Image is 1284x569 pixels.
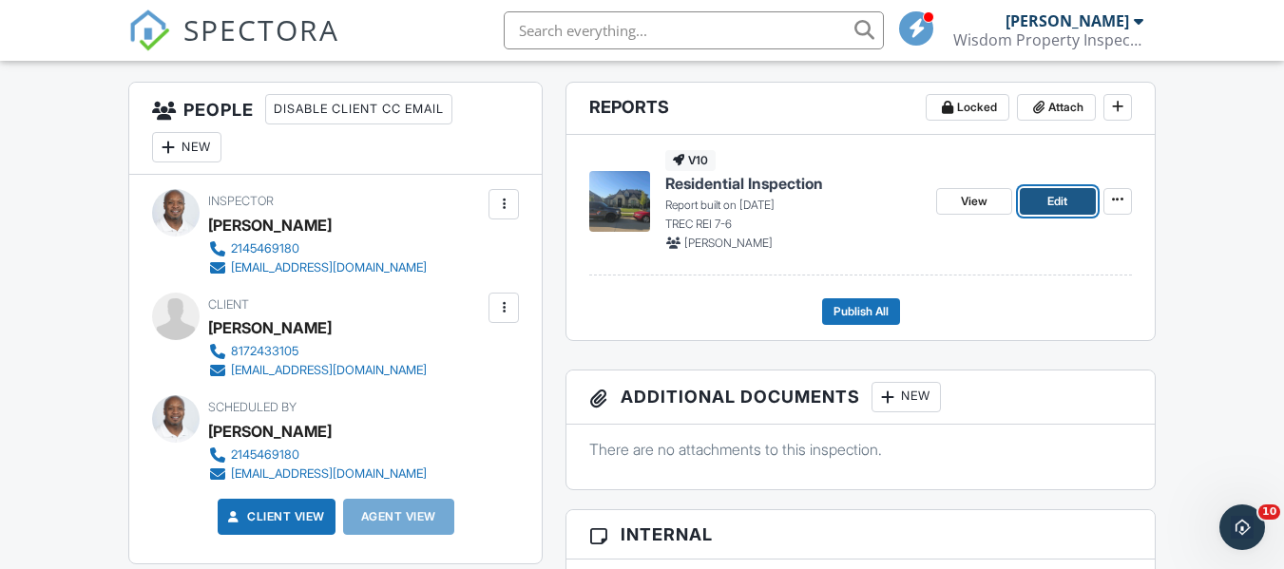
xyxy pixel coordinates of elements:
[953,30,1143,49] div: Wisdom Property Inspections
[231,447,299,463] div: 2145469180
[208,417,332,446] div: [PERSON_NAME]
[208,194,274,208] span: Inspector
[1258,504,1280,520] span: 10
[208,297,249,312] span: Client
[231,241,299,256] div: 2145469180
[224,507,325,526] a: Client View
[231,363,427,378] div: [EMAIL_ADDRESS][DOMAIN_NAME]
[566,510,1154,560] h3: Internal
[208,211,332,239] div: [PERSON_NAME]
[566,370,1154,425] h3: Additional Documents
[208,239,427,258] a: 2145469180
[589,439,1131,460] p: There are no attachments to this inspection.
[208,342,427,361] a: 8172433105
[128,26,339,66] a: SPECTORA
[208,465,427,484] a: [EMAIL_ADDRESS][DOMAIN_NAME]
[208,446,427,465] a: 2145469180
[504,11,884,49] input: Search everything...
[872,382,941,412] div: New
[208,258,427,277] a: [EMAIL_ADDRESS][DOMAIN_NAME]
[1006,11,1129,30] div: [PERSON_NAME]
[129,83,542,175] h3: People
[208,313,332,342] div: [PERSON_NAME]
[183,9,339,49] span: SPECTORA
[265,94,452,124] div: Disable Client CC Email
[1219,504,1265,550] iframe: Intercom live chat
[231,466,427,482] div: [EMAIL_ADDRESS][DOMAIN_NAME]
[231,260,427,275] div: [EMAIL_ADDRESS][DOMAIN_NAME]
[208,361,427,380] a: [EMAIL_ADDRESS][DOMAIN_NAME]
[208,400,297,414] span: Scheduled By
[128,9,170,51] img: The Best Home Inspection Software - Spectora
[231,344,298,359] div: 8172433105
[152,132,221,162] div: New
